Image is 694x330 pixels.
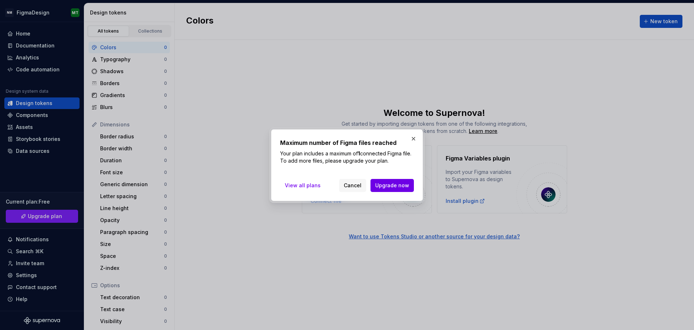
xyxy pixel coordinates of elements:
span: Upgrade now [375,182,409,189]
button: Cancel [339,179,366,192]
a: View all plans [280,179,325,192]
span: View all plans [285,182,321,189]
b: 1 [358,150,360,156]
button: Upgrade now [370,179,414,192]
span: Cancel [344,182,361,189]
h2: Maximum number of Figma files reached [280,138,414,147]
p: Your plan includes a maximum of connected Figma file. To add more files, please upgrade your plan. [280,150,414,164]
